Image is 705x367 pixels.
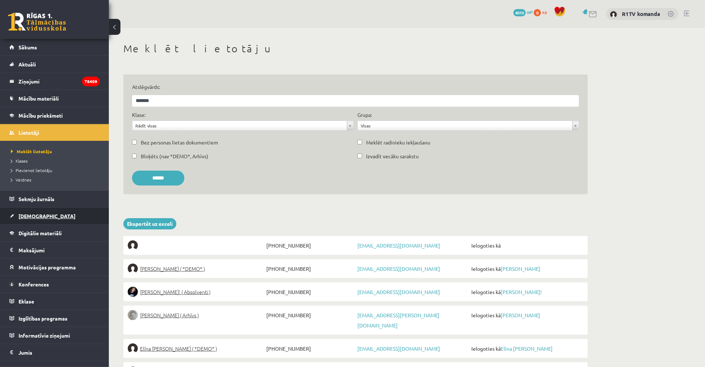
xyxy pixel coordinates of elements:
span: Ielogoties kā [470,310,583,320]
span: Ielogoties kā [470,287,583,297]
a: Eksportēt uz exceli [123,218,176,229]
a: Informatīvie ziņojumi [9,327,100,344]
a: Veidnes [11,176,102,183]
a: Sekmju žurnāls [9,191,100,207]
span: [PHONE_NUMBER] [265,310,356,320]
label: Klase: [132,111,145,119]
h1: Meklēt lietotāju [123,42,588,55]
span: Izglītības programas [19,315,67,322]
span: [PHONE_NUMBER] [265,264,356,274]
legend: Ziņojumi [19,73,100,90]
i: 78409 [82,77,100,86]
span: [PERSON_NAME] ( *DEMO* ) [140,264,205,274]
span: [PERSON_NAME] ( Arhīvs ) [140,310,199,320]
span: Rādīt visas [135,121,344,130]
span: [PHONE_NUMBER] [265,240,356,250]
span: Klases [11,158,28,164]
label: Meklēt radinieku iekļaušanu [366,139,430,146]
span: xp [542,9,547,15]
span: [PHONE_NUMBER] [265,287,356,297]
a: [EMAIL_ADDRESS][DOMAIN_NAME] [357,265,440,272]
label: Atslēgvārds: [132,83,579,91]
a: Izglītības programas [9,310,100,327]
img: Elīna Elizabete Ancveriņa [128,264,138,274]
label: Bloķēts (nav *DEMO*, Arhīvs) [141,152,208,160]
a: Rādīt visas [132,121,353,130]
a: Eklase [9,293,100,310]
a: Jumis [9,344,100,361]
span: Jumis [19,349,32,356]
span: Elīna [PERSON_NAME] ( *DEMO* ) [140,343,217,354]
a: Klases [11,158,102,164]
span: Mācību materiāli [19,95,59,102]
a: Pievienot lietotāju [11,167,102,174]
span: [PHONE_NUMBER] [265,343,356,354]
a: Motivācijas programma [9,259,100,276]
span: Mācību priekšmeti [19,112,63,119]
span: Visas [361,121,569,130]
legend: Maksājumi [19,242,100,258]
a: [EMAIL_ADDRESS][PERSON_NAME][DOMAIN_NAME] [357,312,439,329]
a: 0 xp [534,9,550,15]
label: Grupa: [357,111,372,119]
span: Digitālie materiāli [19,230,62,236]
a: Konferences [9,276,100,293]
a: Aktuāli [9,56,100,73]
a: [DEMOGRAPHIC_DATA] [9,208,100,224]
a: Visas [358,121,579,130]
a: Sākums [9,39,100,56]
span: Pievienot lietotāju [11,167,52,173]
span: Motivācijas programma [19,264,76,270]
span: mP [527,9,533,15]
a: [PERSON_NAME]! ( Absolventi ) [128,287,265,297]
img: Lelde Braune [128,310,138,320]
span: Lietotāji [19,129,39,136]
span: Ielogoties kā [470,343,583,354]
a: Mācību priekšmeti [9,107,100,124]
a: R1TV komanda [622,10,660,17]
span: 4019 [513,9,526,16]
a: [PERSON_NAME] [501,265,540,272]
a: Elīna [PERSON_NAME] ( *DEMO* ) [128,343,265,354]
span: Aktuāli [19,61,36,68]
span: Meklēt lietotāju [11,148,52,154]
a: [EMAIL_ADDRESS][DOMAIN_NAME] [357,242,440,249]
a: Ziņojumi78409 [9,73,100,90]
span: Informatīvie ziņojumi [19,332,70,339]
span: [DEMOGRAPHIC_DATA] [19,213,75,219]
span: Ielogoties kā [470,264,583,274]
label: Izvadīt vecāku sarakstu [366,152,419,160]
a: [PERSON_NAME] ( Arhīvs ) [128,310,265,320]
a: [EMAIL_ADDRESS][DOMAIN_NAME] [357,289,440,295]
span: 0 [534,9,541,16]
span: Sākums [19,44,37,50]
span: Ielogoties kā [470,240,583,250]
span: Eklase [19,298,34,305]
a: [PERSON_NAME] [501,312,540,318]
label: Bez personas lietas dokumentiem [141,139,218,146]
span: Sekmju žurnāls [19,196,54,202]
img: Sofija Anrio-Karlauska! [128,287,138,297]
span: Veidnes [11,177,31,183]
a: Mācību materiāli [9,90,100,107]
a: [EMAIL_ADDRESS][DOMAIN_NAME] [357,345,440,352]
a: Rīgas 1. Tālmācības vidusskola [8,13,66,31]
span: Konferences [19,281,49,288]
a: Digitālie materiāli [9,225,100,241]
a: Elīna [PERSON_NAME] [501,345,553,352]
a: [PERSON_NAME]! [501,289,542,295]
img: Elīna Jolanta Bunce [128,343,138,354]
a: Meklēt lietotāju [11,148,102,155]
img: R1TV komanda [610,11,617,18]
a: Maksājumi [9,242,100,258]
a: [PERSON_NAME] ( *DEMO* ) [128,264,265,274]
span: [PERSON_NAME]! ( Absolventi ) [140,287,210,297]
a: Lietotāji [9,124,100,141]
a: 4019 mP [513,9,533,15]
